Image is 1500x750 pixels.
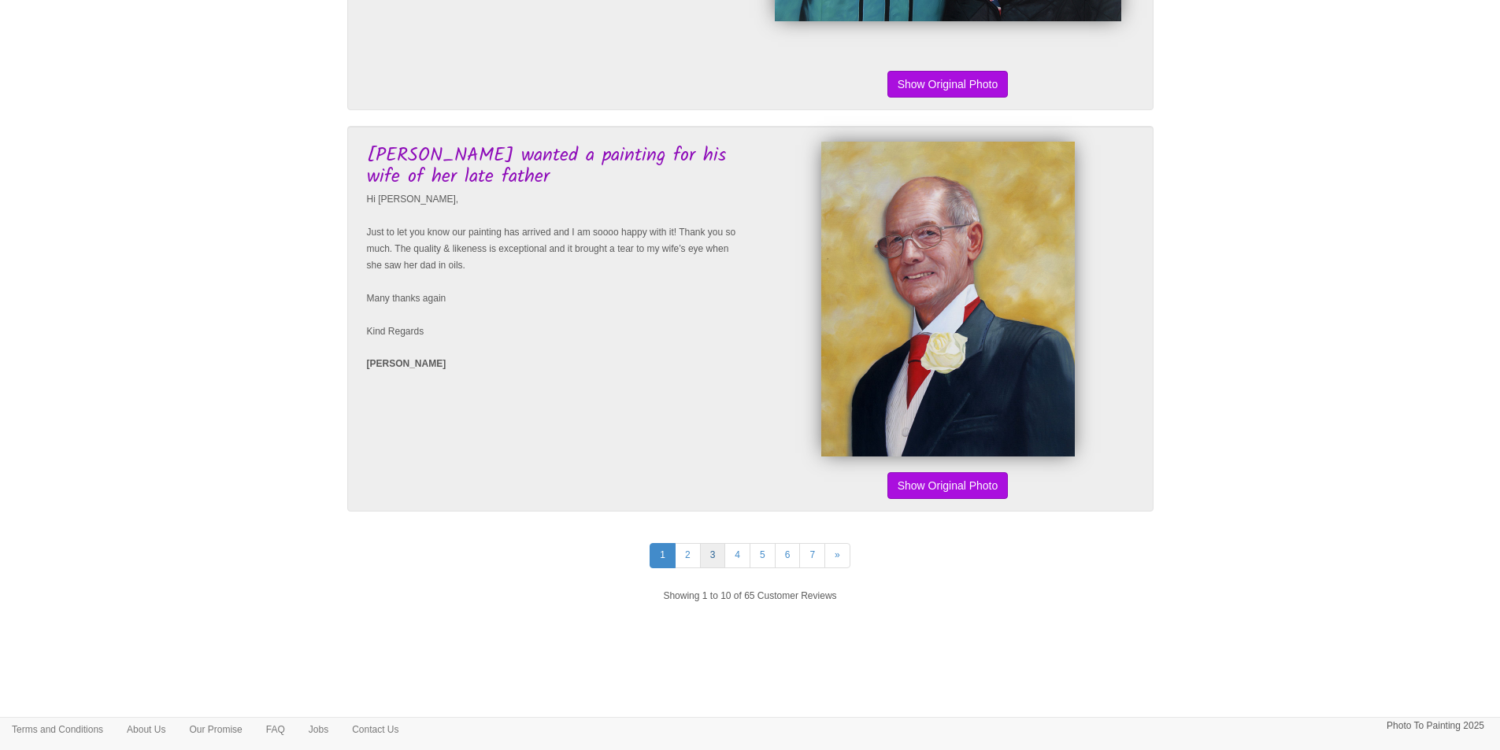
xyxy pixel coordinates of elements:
a: 1 [650,543,676,567]
a: Our Promise [177,718,254,741]
h3: [PERSON_NAME] wanted a painting for his wife of her late father [367,146,746,187]
a: Jobs [297,718,340,741]
p: Hi [PERSON_NAME], Just to let you know our painting has arrived and I am soooo happy with it! Tha... [367,191,746,340]
p: Photo To Painting 2025 [1387,718,1484,734]
strong: [PERSON_NAME] [367,358,446,369]
p: Showing 1 to 10 of 65 Customer Reviews [347,588,1154,604]
a: FAQ [254,718,297,741]
a: 4 [724,543,750,567]
a: Contact Us [340,718,410,741]
a: 2 [675,543,701,567]
button: Show Original Photo [887,71,1009,98]
a: 6 [775,543,801,567]
a: 3 [700,543,726,567]
a: 5 [750,543,776,567]
a: 7 [799,543,825,567]
img: Gerry O'Mara's Finished Painting [821,142,1075,456]
a: About Us [115,718,177,741]
a: » [824,543,850,567]
button: Show Original Photo [887,472,1009,499]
